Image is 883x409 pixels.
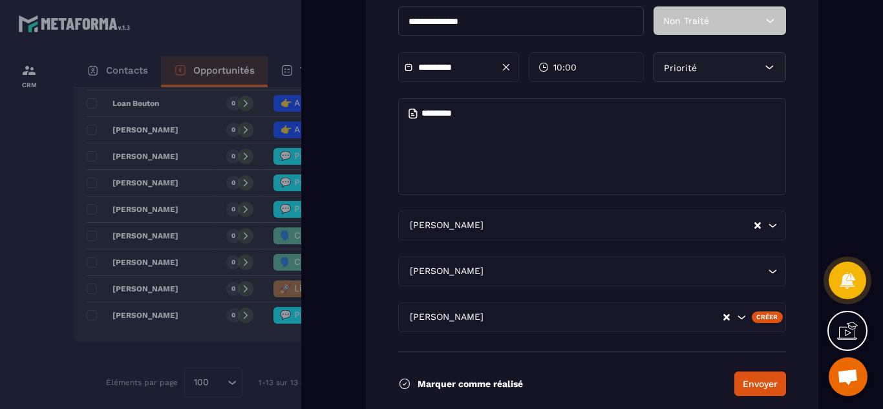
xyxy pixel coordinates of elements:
button: Clear Selected [754,221,761,231]
span: Non Traité [663,16,709,26]
input: Search for option [486,264,765,278]
div: Ouvrir le chat [829,357,867,396]
div: Search for option [398,302,786,332]
div: Search for option [398,257,786,286]
input: Search for option [486,218,753,233]
button: Clear Selected [723,313,730,322]
div: Créer [752,311,783,323]
span: [PERSON_NAME] [407,264,486,278]
span: 10:00 [553,61,577,74]
button: Envoyer [734,372,786,396]
span: Priorité [664,63,697,73]
input: Search for option [486,310,722,324]
span: [PERSON_NAME] [407,310,486,324]
div: Search for option [398,211,786,240]
span: [PERSON_NAME] [407,218,486,233]
p: Marquer comme réalisé [418,379,523,389]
